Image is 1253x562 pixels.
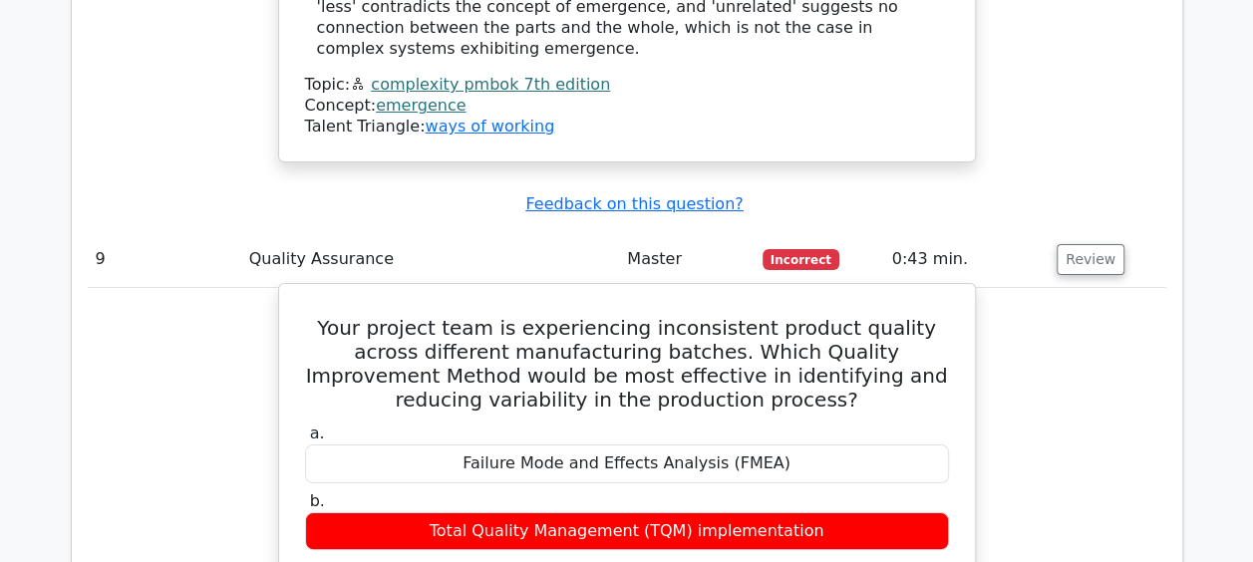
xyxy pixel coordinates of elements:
[305,512,949,551] div: Total Quality Management (TQM) implementation
[619,231,755,288] td: Master
[371,75,610,94] a: complexity pmbok 7th edition
[241,231,619,288] td: Quality Assurance
[310,423,325,442] span: a.
[310,491,325,510] span: b.
[303,316,951,412] h5: Your project team is experiencing inconsistent product quality across different manufacturing bat...
[305,444,949,483] div: Failure Mode and Effects Analysis (FMEA)
[525,194,743,213] a: Feedback on this question?
[305,96,949,117] div: Concept:
[884,231,1049,288] td: 0:43 min.
[305,75,949,137] div: Talent Triangle:
[305,75,949,96] div: Topic:
[376,96,466,115] a: emergence
[88,231,241,288] td: 9
[425,117,554,136] a: ways of working
[763,249,839,269] span: Incorrect
[1057,244,1124,275] button: Review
